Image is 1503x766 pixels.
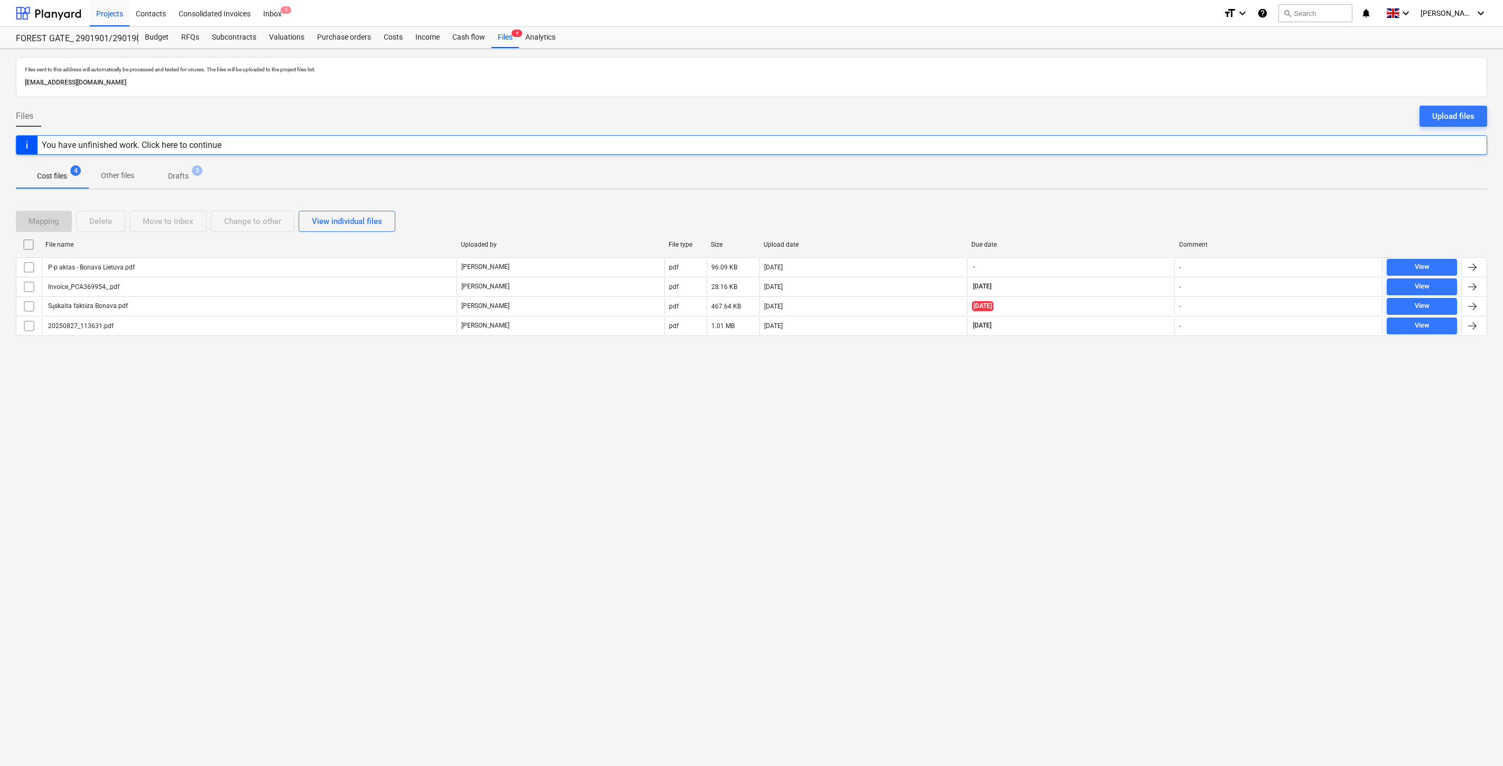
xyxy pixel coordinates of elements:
[70,165,81,176] span: 4
[1257,7,1268,20] i: Knowledge base
[16,110,33,123] span: Files
[1283,9,1292,17] span: search
[669,303,679,310] div: pdf
[764,303,783,310] div: [DATE]
[1432,109,1474,123] div: Upload files
[1419,106,1487,127] button: Upload files
[972,321,992,330] span: [DATE]
[263,27,311,48] a: Valuations
[1179,303,1181,310] div: -
[461,241,660,248] div: Uploaded by
[101,170,134,181] p: Other files
[377,27,409,48] a: Costs
[1223,7,1236,20] i: format_size
[711,303,741,310] div: 467.64 KB
[461,282,509,291] p: [PERSON_NAME]
[1387,259,1457,276] button: View
[1179,322,1181,330] div: -
[711,322,735,330] div: 1.01 MB
[47,283,119,291] div: Invoice_PCA369954_.pdf
[47,322,114,330] div: 20250827_113631.pdf
[192,165,202,176] span: 3
[461,302,509,311] p: [PERSON_NAME]
[311,27,377,48] a: Purchase orders
[168,171,189,182] p: Drafts
[25,66,1478,73] p: Files sent to this address will automatically be processed and tested for viruses. The files will...
[138,27,175,48] a: Budget
[1236,7,1249,20] i: keyboard_arrow_down
[519,27,562,48] a: Analytics
[711,241,755,248] div: Size
[461,321,509,330] p: [PERSON_NAME]
[491,27,519,48] div: Files
[1387,278,1457,295] button: View
[669,283,679,291] div: pdf
[25,77,1478,88] p: [EMAIL_ADDRESS][DOMAIN_NAME]
[1278,4,1352,22] button: Search
[1179,283,1181,291] div: -
[512,30,522,37] span: 4
[206,27,263,48] a: Subcontracts
[972,301,994,311] span: [DATE]
[669,241,702,248] div: File type
[1361,7,1371,20] i: notifications
[312,214,382,228] div: View individual files
[47,264,135,271] div: P-p aktas - Bonava Lietuva.pdf
[1450,715,1503,766] iframe: Chat Widget
[764,322,783,330] div: [DATE]
[409,27,446,48] a: Income
[47,302,128,310] div: Sąskaita faktūra Bonava.pdf
[1387,317,1457,334] button: View
[1415,281,1430,293] div: View
[1421,9,1473,17] span: [PERSON_NAME]
[175,27,206,48] a: RFQs
[1399,7,1412,20] i: keyboard_arrow_down
[37,171,67,182] p: Cost files
[461,263,509,272] p: [PERSON_NAME]
[764,283,783,291] div: [DATE]
[669,322,679,330] div: pdf
[16,33,126,44] div: FOREST GATE_ 2901901/2901902/2901903
[1415,261,1430,273] div: View
[1179,241,1378,248] div: Comment
[764,241,963,248] div: Upload date
[711,264,737,271] div: 96.09 KB
[711,283,737,291] div: 28.16 KB
[299,211,395,232] button: View individual files
[1387,298,1457,315] button: View
[42,140,221,150] div: You have unfinished work. Click here to continue
[1179,264,1181,271] div: -
[1415,320,1430,332] div: View
[972,263,976,272] span: -
[281,6,291,14] span: 1
[45,241,452,248] div: File name
[1474,7,1487,20] i: keyboard_arrow_down
[972,282,992,291] span: [DATE]
[669,264,679,271] div: pdf
[1415,300,1430,312] div: View
[491,27,519,48] a: Files4
[764,264,783,271] div: [DATE]
[971,241,1171,248] div: Due date
[446,27,491,48] a: Cash flow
